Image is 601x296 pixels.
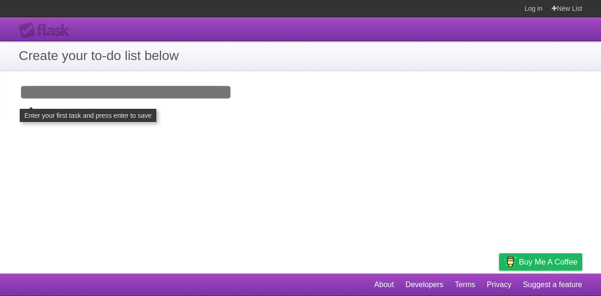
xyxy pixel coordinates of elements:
a: Suggest a feature [523,276,582,294]
div: Flask [19,22,75,39]
a: Developers [405,276,443,294]
a: Privacy [487,276,511,294]
h1: Create your to-do list below [19,46,582,66]
span: Buy me a coffee [519,254,578,270]
a: About [374,276,394,294]
a: Buy me a coffee [499,253,582,271]
a: Terms [455,276,476,294]
img: Buy me a coffee [504,254,516,270]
